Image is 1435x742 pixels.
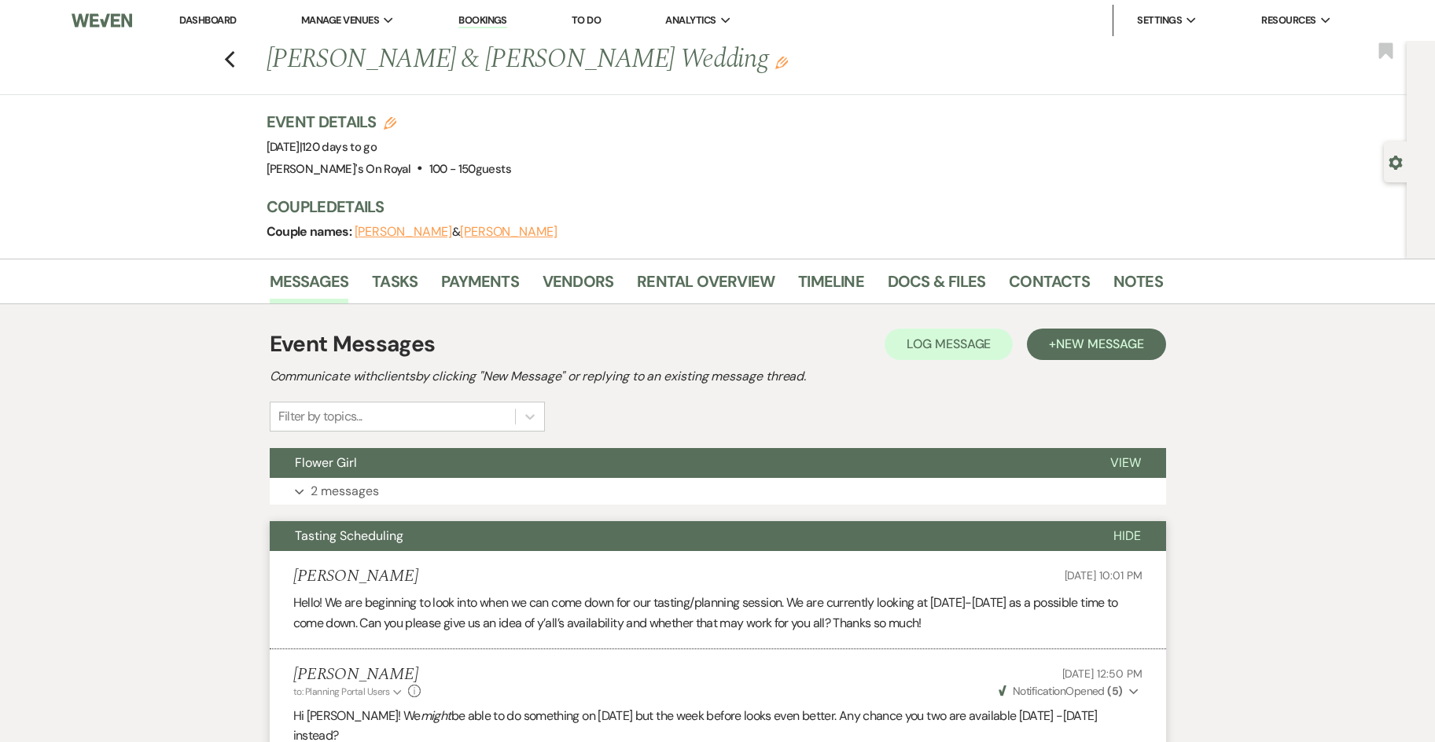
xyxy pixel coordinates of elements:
[460,226,557,238] button: [PERSON_NAME]
[885,329,1013,360] button: Log Message
[999,684,1123,698] span: Opened
[665,13,716,28] span: Analytics
[1056,336,1143,352] span: New Message
[270,367,1166,386] h2: Communicate with clients by clicking "New Message" or replying to an existing message thread.
[293,665,421,685] h5: [PERSON_NAME]
[267,196,1147,218] h3: Couple Details
[441,269,519,303] a: Payments
[311,481,379,501] p: 2 messages
[293,567,418,586] h5: [PERSON_NAME]
[267,111,511,133] h3: Event Details
[798,269,864,303] a: Timeline
[1027,329,1165,360] button: +New Message
[1065,568,1142,582] span: [DATE] 10:01 PM
[293,685,390,698] span: to: Planning Portal Users
[1137,13,1182,28] span: Settings
[302,139,377,155] span: 120 days to go
[278,407,362,426] div: Filter by topics...
[295,527,403,544] span: Tasting Scheduling
[1009,269,1090,303] a: Contacts
[355,224,557,240] span: &
[996,683,1142,700] button: NotificationOpened (5)
[301,13,379,28] span: Manage Venues
[267,139,377,155] span: [DATE]
[1085,448,1166,478] button: View
[355,226,452,238] button: [PERSON_NAME]
[270,448,1085,478] button: Flower Girl
[270,478,1166,505] button: 2 messages
[267,161,411,177] span: [PERSON_NAME]'s On Royal
[72,4,131,37] img: Weven Logo
[458,13,507,28] a: Bookings
[372,269,418,303] a: Tasks
[1261,13,1315,28] span: Resources
[295,454,357,471] span: Flower Girl
[1088,521,1166,551] button: Hide
[421,707,451,724] em: might
[888,269,985,303] a: Docs & Files
[1113,527,1141,544] span: Hide
[270,521,1088,551] button: Tasting Scheduling
[267,223,355,240] span: Couple names:
[907,336,991,352] span: Log Message
[1389,154,1403,169] button: Open lead details
[293,593,1142,633] p: Hello! We are beginning to look into when we can come down for our tasting/planning session. We a...
[1110,454,1141,471] span: View
[572,13,601,27] a: To Do
[179,13,236,27] a: Dashboard
[267,41,971,79] h1: [PERSON_NAME] & [PERSON_NAME] Wedding
[429,161,511,177] span: 100 - 150 guests
[1013,684,1065,698] span: Notification
[1113,269,1163,303] a: Notes
[293,685,405,699] button: to: Planning Portal Users
[543,269,613,303] a: Vendors
[1107,684,1122,698] strong: ( 5 )
[775,55,788,69] button: Edit
[270,328,436,361] h1: Event Messages
[300,139,377,155] span: |
[637,269,775,303] a: Rental Overview
[270,269,349,303] a: Messages
[1062,667,1142,681] span: [DATE] 12:50 PM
